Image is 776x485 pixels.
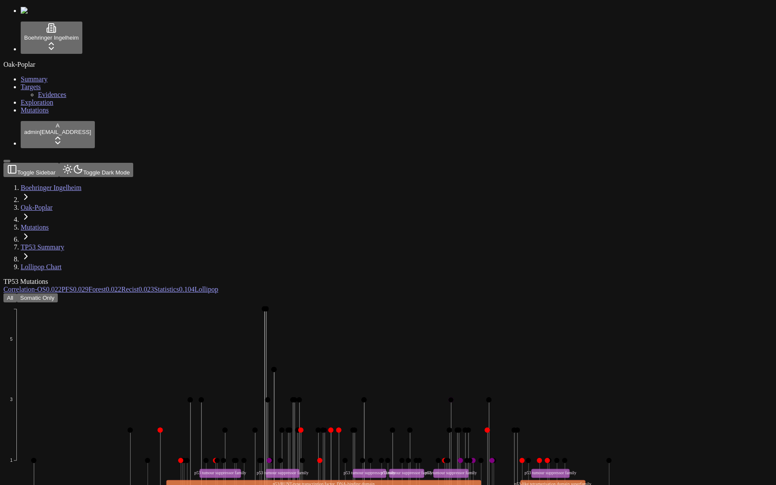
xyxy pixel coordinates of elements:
button: Somatic Only [17,293,58,302]
a: Lollipop Chart [21,263,62,270]
span: Toggle Sidebar [17,169,56,176]
a: Boehringer Ingelheim [21,184,81,191]
a: Exploration [21,99,53,106]
text: p53 tumour suppressor family [381,470,432,475]
button: Aadmin[EMAIL_ADDRESS] [21,121,95,148]
a: Mutations [21,224,49,231]
span: Recist [121,286,138,293]
button: Toggle Sidebar [3,160,10,162]
a: Evidences [38,91,66,98]
a: Statistics0.104 [154,286,194,293]
span: 0.022 [106,286,121,293]
a: Mutations [21,106,49,114]
span: 0.104 [179,286,194,293]
text: p53 tumour suppressor family [257,470,308,475]
a: PFS0.029 [62,286,89,293]
span: Statistics [154,286,179,293]
span: PFS [62,286,73,293]
span: - [35,286,37,293]
text: p53 tumour suppressor family [344,470,395,475]
span: A [56,122,59,129]
a: OS0.022 [37,286,61,293]
text: p53 tumour suppressor family [194,470,246,475]
text: 5 [10,337,13,342]
a: Lollipop [194,286,218,293]
span: 0.029 [73,286,88,293]
span: 0.023 [138,286,154,293]
button: All [3,293,17,302]
a: Oak-Poplar [21,204,53,211]
img: Numenos [21,7,54,15]
div: Oak-Poplar [3,61,773,68]
div: TP53 Mutations [3,278,690,286]
a: Correlation- [3,286,37,293]
a: Recist0.023 [121,286,154,293]
button: Toggle Sidebar [3,163,59,177]
span: Forest [88,286,106,293]
a: Forest0.022 [88,286,121,293]
span: 0.022 [46,286,62,293]
text: p53 tumour suppressor family [425,470,477,475]
a: Targets [21,83,41,90]
nav: breadcrumb [3,184,690,271]
a: Summary [21,75,47,83]
text: 1 [10,458,13,463]
a: TP53 Summary [21,243,64,251]
button: Boehringer Ingelheim [21,22,82,54]
span: Correlation [3,286,35,293]
span: admin [24,129,40,135]
span: [EMAIL_ADDRESS] [40,129,91,135]
text: p53 tumour suppressor family [525,470,576,475]
button: Toggle Dark Mode [59,163,133,177]
span: OS [37,286,46,293]
span: Boehringer Ingelheim [24,34,79,41]
text: 3 [10,397,13,402]
span: Toggle Dark Mode [83,169,130,176]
